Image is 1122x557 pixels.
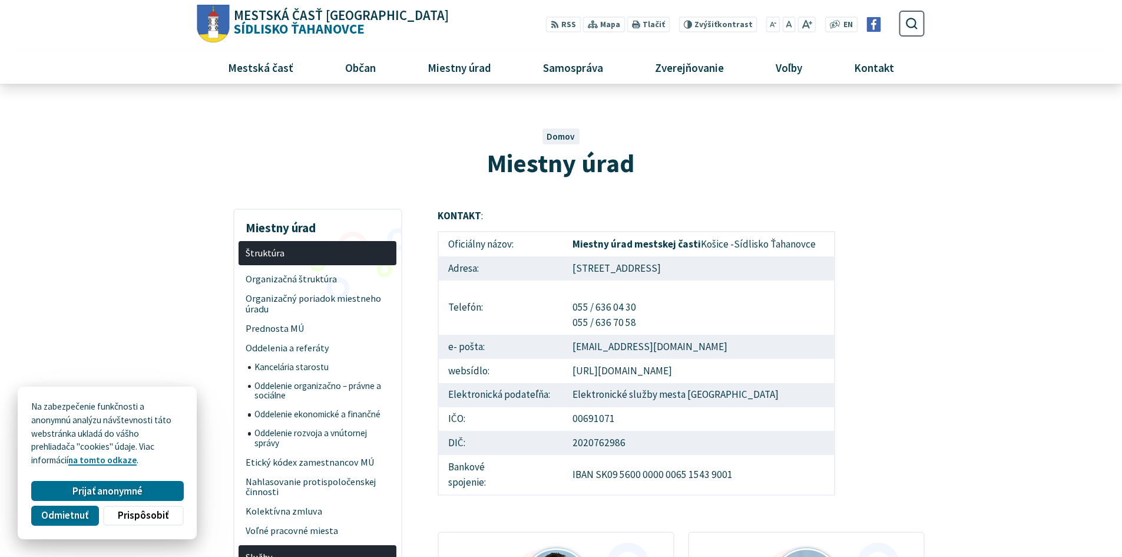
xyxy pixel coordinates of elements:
[239,319,396,338] a: Prednosta MÚ
[254,424,390,453] span: Oddelenie rozvoja a vnútornej správy
[246,472,390,502] span: Nahlasovanie protispoločenskej činnosti
[31,506,98,526] button: Odmietnuť
[563,455,835,495] td: IBAN SK
[438,209,835,224] p: :
[323,51,397,83] a: Občan
[239,472,396,502] a: Nahlasovanie protispoločenskej činnosti
[340,51,380,83] span: Občan
[206,51,315,83] a: Mestská časť
[246,502,390,522] span: Kolektívna zmluva
[563,256,835,281] td: [STREET_ADDRESS]
[866,17,881,32] img: Prejsť na Facebook stránku
[572,436,625,449] a: 2020762986
[487,147,634,179] span: Miestny úrad
[689,468,733,481] a: 1543 9001
[840,19,856,31] a: EN
[572,388,779,401] a: Elektronické služby mesta [GEOGRAPHIC_DATA]
[239,241,396,265] a: Štruktúra
[643,20,665,29] span: Tlačiť
[438,256,563,281] td: Adresa:
[248,406,397,424] a: Oddelenie ekonomické a finančné
[438,209,481,222] strong: KONTAKT
[797,17,816,32] button: Zväčšiť veľkosť písma
[118,509,168,522] span: Prispôsobiť
[239,212,396,237] h3: Miestny úrad
[254,358,390,377] span: Kancelária starostu
[634,51,746,83] a: Zverejňovanie
[694,20,753,29] span: kontrast
[679,17,757,32] button: Zvýšiťkontrast
[197,5,449,43] a: Logo Sídlisko Ťahanovce, prejsť na domovskú stránku.
[246,453,390,472] span: Etický kódex zamestnancov MÚ
[766,17,780,32] button: Zmenšiť veľkosť písma
[230,9,449,36] span: Sídlisko Ťahanovce
[782,17,795,32] button: Nastaviť pôvodnú veľkosť písma
[547,131,575,142] a: Domov
[254,377,390,406] span: Oddelenie organizačno – právne a sociálne
[843,19,853,31] span: EN
[239,522,396,541] a: Voľné pracovné miesta
[423,51,495,83] span: Miestny úrad
[406,51,512,83] a: Miestny úrad
[438,335,563,359] td: e- pošta:
[246,522,390,541] span: Voľné pracovné miesta
[239,502,396,522] a: Kolektívna zmluva
[248,377,397,406] a: Oddelenie organizačno – právne a sociálne
[223,51,297,83] span: Mestská časť
[246,319,390,338] span: Prednosta MÚ
[772,51,807,83] span: Voľby
[583,17,625,32] a: Mapa
[31,400,183,467] p: Na zabezpečenie funkčnosti a anonymnú analýzu návštevnosti táto webstránka ukladá do vášho prehli...
[607,468,687,481] a: 09 5600 0000 0065
[197,5,230,43] img: Prejsť na domovskú stránku
[522,51,625,83] a: Samospráva
[246,269,390,289] span: Organizačná štruktúra
[572,238,701,251] strong: Miestny úrad mestskej časti
[246,338,390,358] span: Oddelenia a referáty
[600,19,620,31] span: Mapa
[438,359,563,383] td: websídlo:
[546,17,581,32] a: RSS
[438,232,563,256] td: Oficiálny názov:
[239,289,396,319] a: Organizačný poriadok miestneho úradu
[248,358,397,377] a: Kancelária starostu
[438,407,563,431] td: IČO:
[538,51,607,83] span: Samospráva
[254,406,390,424] span: Oddelenie ekonomické a finančné
[694,19,717,29] span: Zvýšiť
[438,455,563,495] td: Bankové spojenie:
[239,453,396,472] a: Etický kódex zamestnancov MÚ
[850,51,899,83] span: Kontakt
[438,281,563,335] td: Telefón:
[563,359,835,383] td: [URL][DOMAIN_NAME]
[31,481,183,501] button: Prijať anonymné
[650,51,728,83] span: Zverejňovanie
[627,17,670,32] button: Tlačiť
[234,9,449,22] span: Mestská časť [GEOGRAPHIC_DATA]
[561,19,576,31] span: RSS
[246,243,390,263] span: Štruktúra
[563,232,835,256] td: Košice -Sídlisko Ťahanovce
[68,454,137,466] a: na tomto odkaze
[103,506,183,526] button: Prispôsobiť
[572,316,636,329] a: 055 / 636 70 58
[248,424,397,453] a: Oddelenie rozvoja a vnútornej správy
[572,301,636,314] a: 055 / 636 04 30
[438,431,563,455] td: DIČ:
[754,51,824,83] a: Voľby
[438,383,563,407] td: Elektronická podateľňa:
[833,51,916,83] a: Kontakt
[246,289,390,319] span: Organizačný poriadok miestneho úradu
[41,509,88,522] span: Odmietnuť
[239,269,396,289] a: Organizačná štruktúra
[563,335,835,359] td: [EMAIL_ADDRESS][DOMAIN_NAME]
[239,338,396,358] a: Oddelenia a referáty
[572,412,615,425] a: 00691071
[72,485,143,497] span: Prijať anonymné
